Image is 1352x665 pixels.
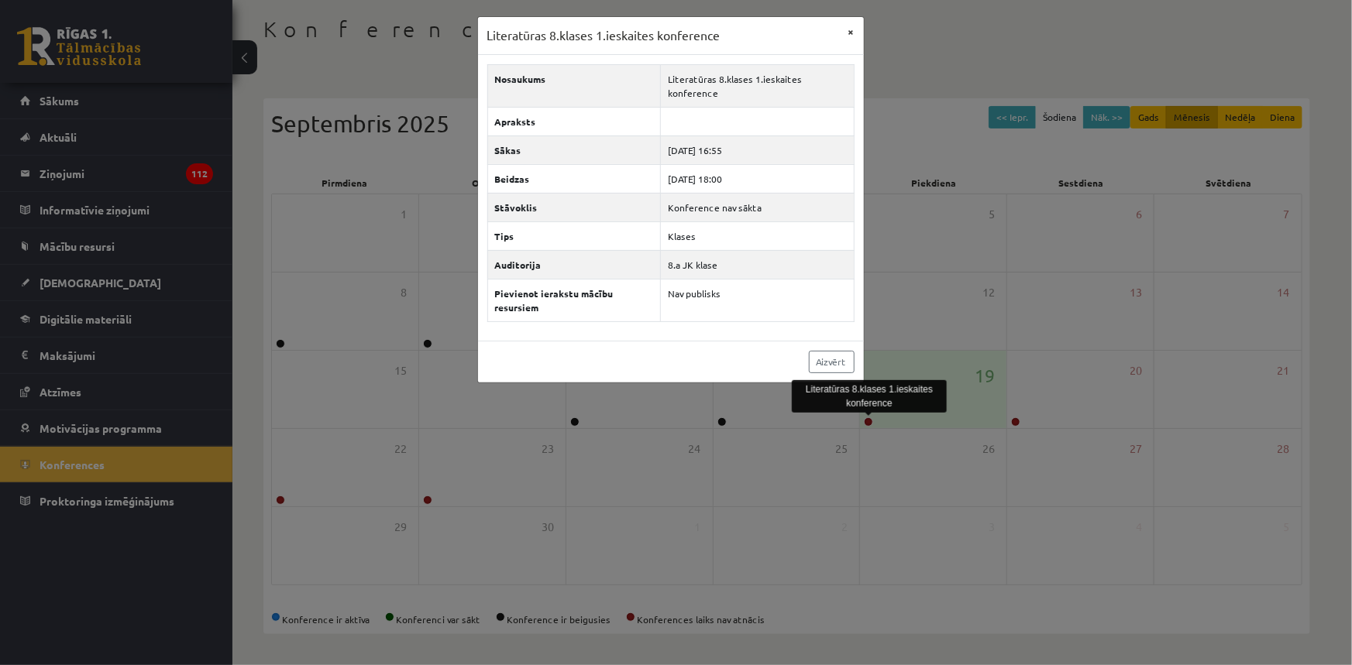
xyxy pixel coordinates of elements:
div: Literatūras 8.klases 1.ieskaites konference [792,380,947,413]
td: [DATE] 18:00 [660,164,854,193]
td: Nav publisks [660,279,854,321]
th: Apraksts [487,107,660,135]
th: Stāvoklis [487,193,660,221]
button: × [839,17,864,46]
td: [DATE] 16:55 [660,135,854,164]
th: Auditorija [487,250,660,279]
h3: Literatūras 8.klases 1.ieskaites konference [487,26,721,45]
th: Tips [487,221,660,250]
th: Sākas [487,135,660,164]
td: Klases [660,221,854,250]
td: 8.a JK klase [660,250,854,279]
td: Literatūras 8.klases 1.ieskaites konference [660,64,854,107]
th: Pievienot ierakstu mācību resursiem [487,279,660,321]
th: Beidzas [487,164,660,193]
td: Konference nav sākta [660,193,854,221]
a: Aizvērt [809,351,855,373]
th: Nosaukums [487,64,660,107]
